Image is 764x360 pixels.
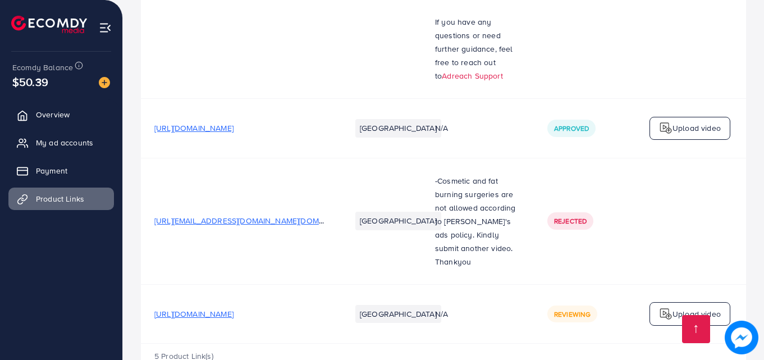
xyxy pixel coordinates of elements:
[435,174,520,268] p: -Cosmetic and fat burning surgeries are not allowed according to [PERSON_NAME]'s ads policy. Kind...
[554,309,591,319] span: Reviewing
[36,109,70,120] span: Overview
[8,131,114,154] a: My ad accounts
[154,308,234,320] span: [URL][DOMAIN_NAME]
[442,70,502,81] a: Adreach Support
[12,74,48,90] span: $50.39
[355,305,441,323] li: [GEOGRAPHIC_DATA]
[8,103,114,126] a: Overview
[725,321,758,354] img: image
[36,165,67,176] span: Payment
[435,308,448,320] span: N/A
[154,215,359,226] span: [URL][EMAIL_ADDRESS][DOMAIN_NAME][DOMAIN_NAME]
[99,77,110,88] img: image
[659,121,672,135] img: logo
[554,124,589,133] span: Approved
[36,137,93,148] span: My ad accounts
[11,16,87,33] img: logo
[99,21,112,34] img: menu
[36,193,84,204] span: Product Links
[12,62,73,73] span: Ecomdy Balance
[355,212,441,230] li: [GEOGRAPHIC_DATA]
[659,307,672,321] img: logo
[8,160,114,182] a: Payment
[154,122,234,134] span: [URL][DOMAIN_NAME]
[8,188,114,210] a: Product Links
[672,307,721,321] p: Upload video
[554,216,587,226] span: Rejected
[355,119,441,137] li: [GEOGRAPHIC_DATA]
[435,15,520,83] p: If you have any questions or need further guidance, feel free to reach out to
[435,122,448,134] span: N/A
[672,121,721,135] p: Upload video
